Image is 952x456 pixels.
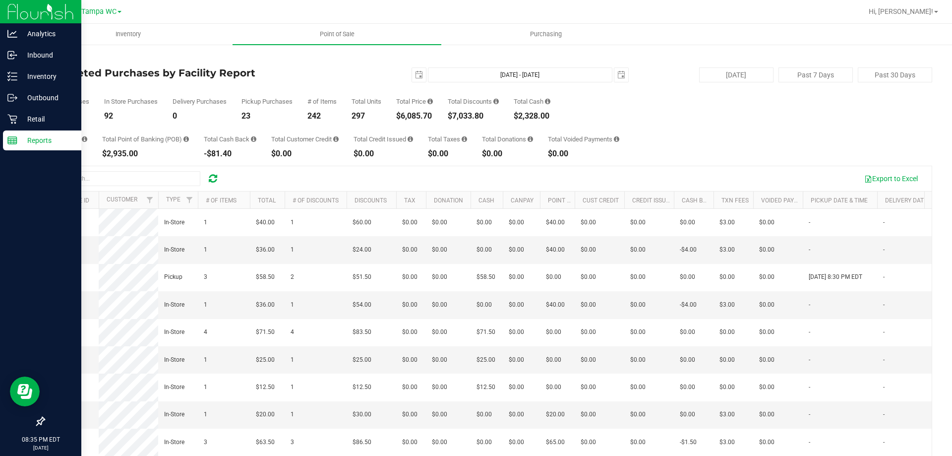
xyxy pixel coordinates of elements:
[256,410,275,419] span: $20.00
[164,327,184,337] span: In-Store
[291,327,294,337] span: 4
[630,272,646,282] span: $0.00
[432,272,447,282] span: $0.00
[181,192,198,208] a: Filter
[883,300,885,310] span: -
[583,197,619,204] a: Cust Credit
[809,218,810,227] span: -
[241,112,293,120] div: 23
[778,67,853,82] button: Past 7 Days
[164,245,184,255] span: In-Store
[546,355,561,365] span: $0.00
[478,197,494,204] a: Cash
[885,197,927,204] a: Delivery Date
[352,112,381,120] div: 297
[511,197,534,204] a: CanPay
[204,300,207,310] span: 1
[17,113,77,125] p: Retail
[476,272,495,282] span: $58.50
[402,410,417,419] span: $0.00
[630,218,646,227] span: $0.00
[428,150,467,158] div: $0.00
[630,245,646,255] span: $0.00
[546,245,565,255] span: $40.00
[809,272,862,282] span: [DATE] 8:30 PM EDT
[509,327,524,337] span: $0.00
[883,355,885,365] span: -
[509,410,524,419] span: $0.00
[546,218,565,227] span: $40.00
[614,68,628,82] span: select
[441,24,650,45] a: Purchasing
[353,438,371,447] span: $86.50
[402,218,417,227] span: $0.00
[482,136,533,142] div: Total Donations
[719,272,735,282] span: $0.00
[291,272,294,282] span: 2
[258,197,276,204] a: Total
[546,300,565,310] span: $40.00
[7,135,17,145] inline-svg: Reports
[291,438,294,447] span: 3
[476,245,492,255] span: $0.00
[17,70,77,82] p: Inventory
[204,245,207,255] span: 1
[514,112,550,120] div: $2,328.00
[883,438,885,447] span: -
[581,218,596,227] span: $0.00
[427,98,433,105] i: Sum of the total prices of all purchases in the date range.
[355,197,387,204] a: Discounts
[402,438,417,447] span: $0.00
[82,136,87,142] i: Sum of the successful, non-voided CanPay payment transactions for all purchases in the date range.
[858,67,932,82] button: Past 30 Days
[581,355,596,365] span: $0.00
[721,197,749,204] a: Txn Fees
[509,272,524,282] span: $0.00
[680,272,695,282] span: $0.00
[251,136,256,142] i: Sum of the cash-back amounts from rounded-up electronic payments for all purchases in the date ra...
[402,383,417,392] span: $0.00
[17,134,77,146] p: Reports
[104,98,158,105] div: In Store Purchases
[256,438,275,447] span: $63.50
[17,92,77,104] p: Outbound
[548,150,619,158] div: $0.00
[680,438,697,447] span: -$1.50
[17,49,77,61] p: Inbound
[509,218,524,227] span: $0.00
[509,300,524,310] span: $0.00
[204,438,207,447] span: 3
[581,410,596,419] span: $0.00
[256,383,275,392] span: $12.50
[581,300,596,310] span: $0.00
[432,327,447,337] span: $0.00
[102,30,154,39] span: Inventory
[581,383,596,392] span: $0.00
[291,383,294,392] span: 1
[809,410,810,419] span: -
[759,300,774,310] span: $0.00
[883,327,885,337] span: -
[448,112,499,120] div: $7,033.80
[412,68,426,82] span: select
[759,355,774,365] span: $0.00
[581,245,596,255] span: $0.00
[173,112,227,120] div: 0
[107,196,137,203] a: Customer
[353,410,371,419] span: $30.00
[7,114,17,124] inline-svg: Retail
[204,218,207,227] span: 1
[256,245,275,255] span: $36.00
[306,30,368,39] span: Point of Sale
[759,438,774,447] span: $0.00
[514,98,550,105] div: Total Cash
[204,150,256,158] div: -$81.40
[10,377,40,406] iframe: Resource center
[402,300,417,310] span: $0.00
[476,327,495,337] span: $71.50
[354,150,413,158] div: $0.00
[17,28,77,40] p: Analytics
[271,136,339,142] div: Total Customer Credit
[256,272,275,282] span: $58.50
[476,300,492,310] span: $0.00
